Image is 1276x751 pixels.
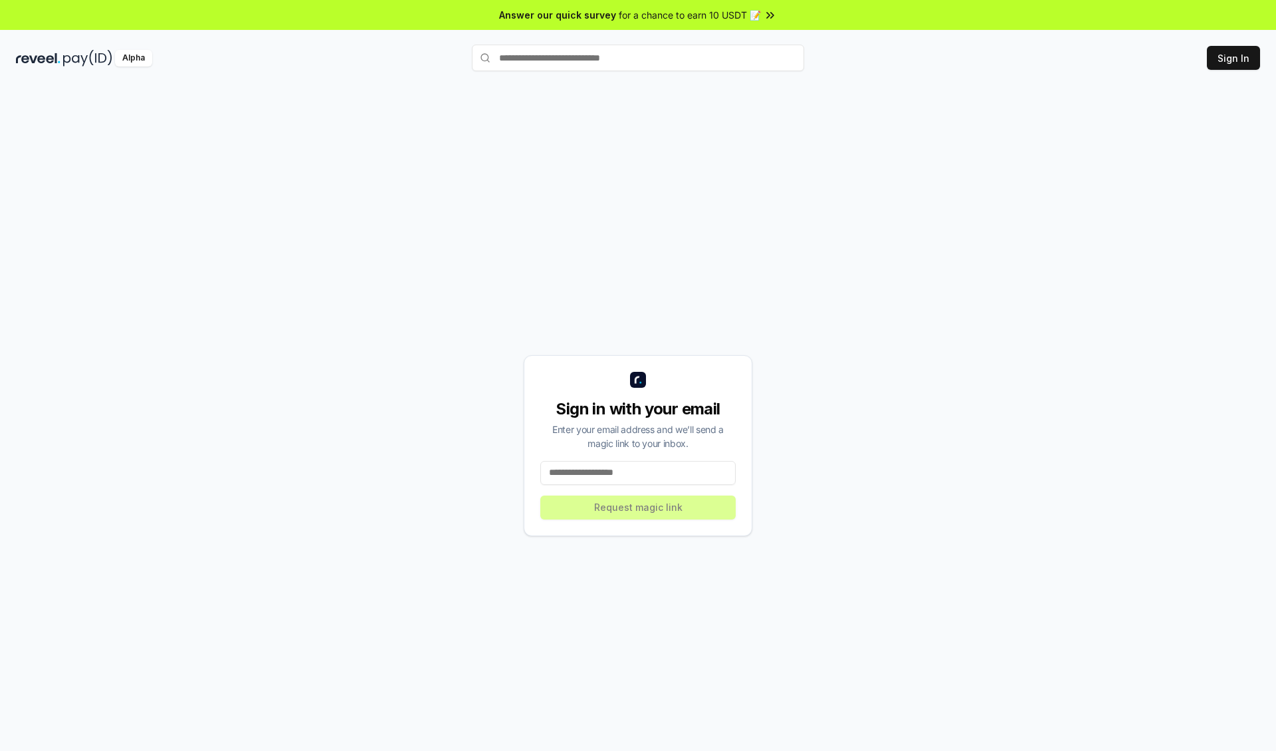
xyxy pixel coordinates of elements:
span: Answer our quick survey [499,8,616,22]
div: Sign in with your email [540,398,736,420]
img: pay_id [63,50,112,67]
div: Enter your email address and we’ll send a magic link to your inbox. [540,422,736,450]
span: for a chance to earn 10 USDT 📝 [619,8,761,22]
img: reveel_dark [16,50,60,67]
button: Sign In [1207,46,1260,70]
img: logo_small [630,372,646,388]
div: Alpha [115,50,152,67]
